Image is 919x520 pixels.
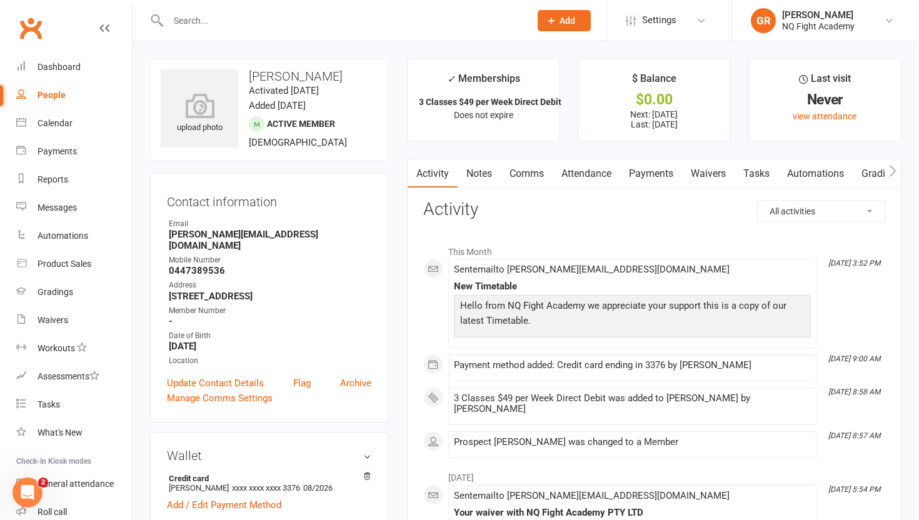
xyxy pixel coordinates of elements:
div: Dashboard [38,62,81,72]
a: Automations [16,222,132,250]
div: 3 Classes $49 per Week Direct Debit was added to [PERSON_NAME] by [PERSON_NAME] [454,393,811,414]
a: Gradings [16,278,132,306]
div: People [38,90,66,100]
strong: - [169,316,371,327]
a: Waivers [682,159,735,188]
a: Calendar [16,109,132,137]
div: NQ Fight Academy [782,21,855,32]
div: [PERSON_NAME] [782,9,855,21]
div: Payment method added: Credit card ending in 3376 by [PERSON_NAME] [454,360,811,371]
h3: [PERSON_NAME] [161,69,378,83]
a: Activity [408,159,458,188]
iframe: Intercom live chat [13,477,43,507]
li: [DATE] [423,464,885,484]
a: Attendance [553,159,620,188]
span: 2 [38,477,48,487]
div: Payments [38,146,77,156]
input: Search... [164,12,521,29]
div: What's New [38,427,83,437]
a: People [16,81,132,109]
div: Never [760,93,890,106]
div: Calendar [38,118,73,128]
a: Tasks [16,391,132,419]
div: Your waiver with NQ Fight Academy PTY LTD [454,507,811,518]
span: Does not expire [454,110,513,120]
li: This Month [423,239,885,259]
a: Archive [340,376,371,391]
a: Messages [16,194,132,222]
div: General attendance [38,479,114,489]
a: Payments [16,137,132,166]
a: view attendance [793,111,856,121]
h3: Wallet [167,449,371,462]
i: [DATE] 5:54 PM [828,485,880,494]
button: Add [538,10,591,31]
div: Messages [38,202,77,212]
div: Workouts [38,343,75,353]
a: Comms [501,159,553,188]
div: Date of Birth [169,330,371,342]
time: Activated [DATE] [249,85,319,96]
strong: Credit card [169,474,365,483]
a: Dashboard [16,53,132,81]
a: Notes [458,159,501,188]
div: $0.00 [590,93,719,106]
li: [PERSON_NAME] [167,472,371,494]
div: upload photo [161,93,239,134]
div: Gradings [38,287,73,297]
div: Assessments [38,371,99,381]
div: New Timetable [454,281,811,292]
i: ✓ [447,73,455,85]
div: Reports [38,174,68,184]
div: Location [169,355,371,367]
h3: Activity [423,200,885,219]
a: What's New [16,419,132,447]
div: Member Number [169,305,371,317]
div: $ Balance [632,71,676,93]
a: Update Contact Details [167,376,264,391]
strong: [PERSON_NAME][EMAIL_ADDRESS][DOMAIN_NAME] [169,229,371,251]
div: Email [169,218,371,230]
a: Tasks [735,159,778,188]
i: [DATE] 8:58 AM [828,387,880,396]
div: Tasks [38,399,60,409]
strong: 3 Classes $49 per Week Direct Debit [419,97,561,107]
div: Last visit [799,71,851,93]
i: [DATE] 3:52 PM [828,259,880,267]
span: Active member [267,119,335,129]
span: 08/2026 [303,483,333,492]
i: [DATE] 8:57 AM [828,431,880,440]
div: Memberships [447,71,520,94]
div: Waivers [38,315,68,325]
strong: [DATE] [169,341,371,352]
a: Product Sales [16,250,132,278]
a: Workouts [16,334,132,362]
span: Settings [642,6,676,34]
p: Hello from NQ Fight Academy we appreciate your support this is a copy of our latest Timetable. [457,298,808,331]
a: General attendance kiosk mode [16,470,132,498]
div: Product Sales [38,259,91,269]
div: Mobile Number [169,254,371,266]
a: Flag [293,376,311,391]
p: Next: [DATE] Last: [DATE] [590,109,719,129]
a: Add / Edit Payment Method [167,497,281,512]
span: xxxx xxxx xxxx 3376 [232,483,300,492]
a: Automations [778,159,853,188]
a: Clubworx [15,12,46,44]
time: Added [DATE] [249,100,306,111]
div: Roll call [38,507,67,517]
div: Automations [38,231,88,241]
span: Sent email to [PERSON_NAME][EMAIL_ADDRESS][DOMAIN_NAME] [454,264,730,275]
div: Prospect [PERSON_NAME] was changed to a Member [454,437,811,447]
a: Assessments [16,362,132,391]
div: GR [751,8,776,33]
a: Reports [16,166,132,194]
span: Add [560,16,575,26]
div: Address [169,279,371,291]
a: Waivers [16,306,132,334]
h3: Contact information [167,190,371,209]
span: [DEMOGRAPHIC_DATA] [249,137,347,148]
i: [DATE] 9:00 AM [828,354,880,363]
a: Payments [620,159,682,188]
span: Sent email to [PERSON_NAME][EMAIL_ADDRESS][DOMAIN_NAME] [454,490,730,501]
